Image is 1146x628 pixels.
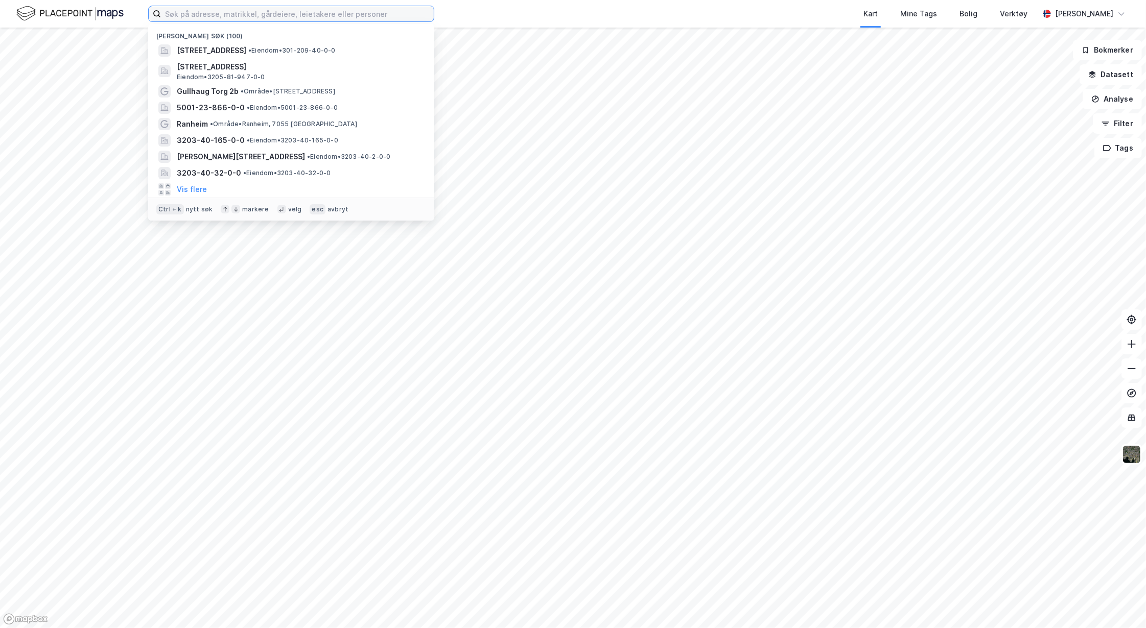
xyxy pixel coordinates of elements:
div: Mine Tags [900,8,937,20]
iframe: Chat Widget [1095,579,1146,628]
span: 5001-23-866-0-0 [177,102,245,114]
span: Ranheim [177,118,208,130]
span: 3203-40-32-0-0 [177,167,241,179]
span: Område • [STREET_ADDRESS] [241,87,335,95]
div: nytt søk [186,205,213,213]
span: Eiendom • 3203-40-2-0-0 [307,153,390,161]
div: Verktøy [1000,8,1027,20]
span: Eiendom • 3203-40-32-0-0 [243,169,331,177]
span: Eiendom • 301-209-40-0-0 [248,46,336,55]
span: 3203-40-165-0-0 [177,134,245,147]
span: • [247,136,250,144]
div: avbryt [328,205,348,213]
div: markere [242,205,269,213]
div: Bolig [960,8,977,20]
span: Eiendom • 3203-40-165-0-0 [247,136,338,144]
span: Eiendom • 3205-81-947-0-0 [177,73,265,81]
span: [PERSON_NAME][STREET_ADDRESS] [177,151,305,163]
span: • [247,104,250,111]
span: Område • Ranheim, 7055 [GEOGRAPHIC_DATA] [210,120,357,128]
span: [STREET_ADDRESS] [177,61,422,73]
div: esc [310,204,325,214]
span: Eiendom • 5001-23-866-0-0 [247,104,338,112]
img: logo.f888ab2527a4732fd821a326f86c7f29.svg [16,5,124,22]
span: • [307,153,310,160]
span: [STREET_ADDRESS] [177,44,246,57]
div: [PERSON_NAME] søk (100) [148,24,434,42]
div: Ctrl + k [156,204,184,214]
span: • [210,120,213,128]
span: • [248,46,251,54]
div: Kart [863,8,878,20]
button: Vis flere [177,183,207,196]
span: • [241,87,244,95]
input: Søk på adresse, matrikkel, gårdeiere, leietakere eller personer [161,6,434,21]
span: Gullhaug Torg 2b [177,85,239,98]
div: Kontrollprogram for chat [1095,579,1146,628]
span: • [243,169,246,177]
div: [PERSON_NAME] [1055,8,1113,20]
div: velg [288,205,302,213]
